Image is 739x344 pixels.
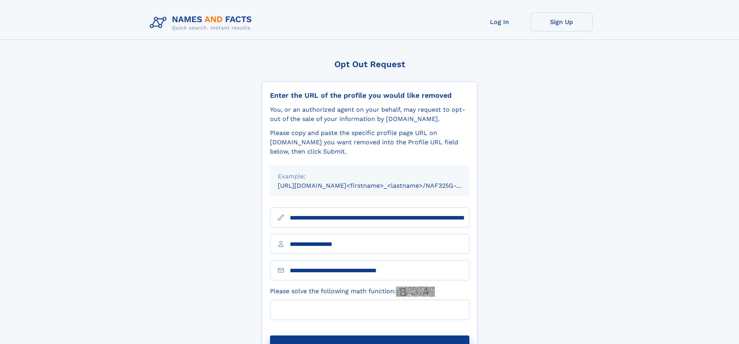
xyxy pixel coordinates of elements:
[278,172,462,181] div: Example:
[270,287,435,297] label: Please solve the following math function:
[262,59,478,69] div: Opt Out Request
[531,12,593,31] a: Sign Up
[270,128,469,156] div: Please copy and paste the specific profile page URL on [DOMAIN_NAME] you want removed into the Pr...
[147,12,258,33] img: Logo Names and Facts
[270,105,469,124] div: You, or an authorized agent on your behalf, may request to opt-out of the sale of your informatio...
[270,91,469,100] div: Enter the URL of the profile you would like removed
[278,182,484,189] small: [URL][DOMAIN_NAME]<firstname>_<lastname>/NAF325G-xxxxxxxx
[469,12,531,31] a: Log In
